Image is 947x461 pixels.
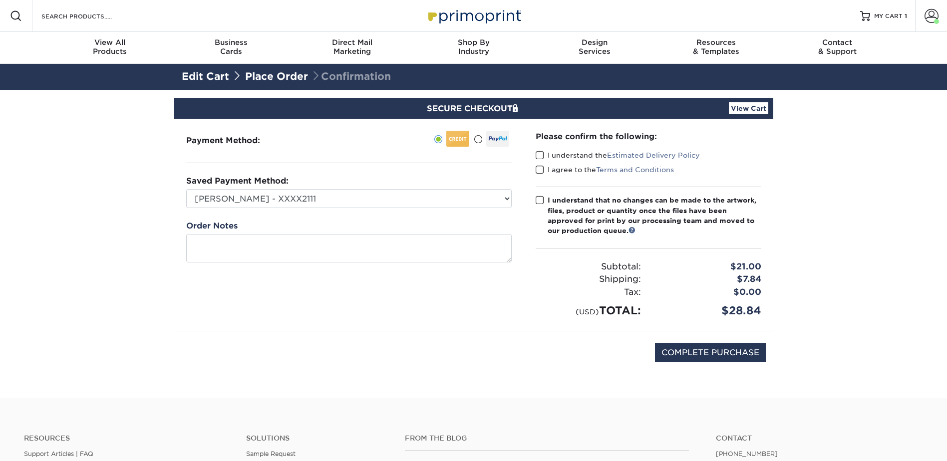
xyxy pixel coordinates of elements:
div: Cards [170,38,292,56]
h4: Solutions [246,434,390,443]
label: Saved Payment Method: [186,175,289,187]
label: I understand the [536,150,700,160]
input: COMPLETE PURCHASE [655,343,766,362]
div: I understand that no changes can be made to the artwork, files, product or quantity once the file... [548,195,761,236]
span: View All [49,38,171,47]
div: & Support [777,38,898,56]
span: 1 [905,12,907,19]
a: Direct MailMarketing [292,32,413,64]
div: Please confirm the following: [536,131,761,142]
div: Shipping: [528,273,648,286]
div: $7.84 [648,273,769,286]
span: Shop By [413,38,534,47]
label: Order Notes [186,220,238,232]
span: MY CART [874,12,903,20]
label: I agree to the [536,165,674,175]
div: $21.00 [648,260,769,273]
a: BusinessCards [170,32,292,64]
div: $0.00 [648,286,769,299]
div: Marketing [292,38,413,56]
a: Terms and Conditions [596,166,674,174]
h3: Payment Method: [186,136,285,145]
span: SECURE CHECKOUT [427,104,521,113]
div: Industry [413,38,534,56]
span: Design [534,38,655,47]
input: SEARCH PRODUCTS..... [40,10,138,22]
a: Resources& Templates [655,32,777,64]
div: Products [49,38,171,56]
span: Resources [655,38,777,47]
a: View AllProducts [49,32,171,64]
iframe: Google Customer Reviews [2,431,85,458]
a: View Cart [729,102,768,114]
div: $28.84 [648,302,769,319]
h4: Resources [24,434,231,443]
a: Edit Cart [182,70,229,82]
a: Shop ByIndustry [413,32,534,64]
span: Direct Mail [292,38,413,47]
div: & Templates [655,38,777,56]
div: TOTAL: [528,302,648,319]
small: (USD) [576,307,599,316]
div: Subtotal: [528,260,648,273]
a: Estimated Delivery Policy [607,151,700,159]
span: Contact [777,38,898,47]
img: Primoprint [424,5,524,26]
a: [PHONE_NUMBER] [716,450,778,458]
a: Place Order [245,70,308,82]
a: Contact [716,434,923,443]
a: DesignServices [534,32,655,64]
h4: From the Blog [405,434,689,443]
span: Business [170,38,292,47]
a: Contact& Support [777,32,898,64]
span: Confirmation [311,70,391,82]
div: Tax: [528,286,648,299]
div: Services [534,38,655,56]
a: Sample Request [246,450,296,458]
